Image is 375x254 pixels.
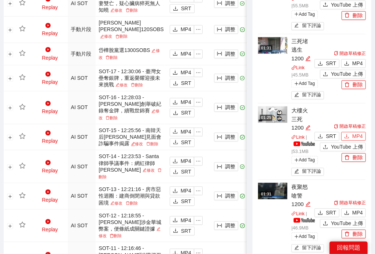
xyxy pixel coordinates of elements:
[194,129,202,134] span: ellipsis
[194,98,203,107] button: ellipsis
[291,65,296,70] span: link
[341,59,366,68] button: downloadMP4
[173,70,178,76] span: download
[214,49,238,58] button: column-width調整
[323,144,328,150] span: upload
[194,186,203,195] button: ellipsis
[323,71,328,77] span: upload
[334,124,366,129] a: 開啟草稿修正
[110,201,114,205] span: edit
[291,65,305,70] a: linkLink
[240,105,245,110] span: check-circle
[294,169,299,174] span: edit
[291,37,313,63] div: 三死堵逃生1200
[294,92,299,98] span: edit
[291,168,324,176] button: edit留下評論
[291,183,313,209] div: 夜聚怒嗆警1200
[318,61,323,67] span: download
[173,139,178,145] span: download
[181,216,191,224] span: MP4
[45,101,51,106] span: play-circle
[194,25,203,34] button: ellipsis
[181,109,191,117] span: SRT
[240,51,245,56] span: check-circle
[19,221,26,228] span: star
[19,133,26,139] span: star
[170,216,194,225] button: downloadMP4
[45,130,51,135] span: play-circle
[99,153,163,180] div: SOT-14 - 12:23:53 - Santa律師爭議事件：網紅律師[PERSON_NAME]
[7,105,13,111] button: 展開行
[124,201,139,205] a: 刪除
[19,192,26,199] span: star
[71,103,93,111] div: AI SOT
[181,68,191,76] span: MP4
[108,234,123,238] a: 刪除
[158,168,162,172] span: delete
[99,109,159,120] a: 修改
[334,51,366,56] a: 開啟草稿修正
[99,68,163,88] div: SOT-17 - 12:30:06 - 臺灣女壘奪銀牌，重返榮耀迎接未來挑戰
[194,27,202,32] span: ellipsis
[342,229,366,238] button: delete刪除
[291,232,318,240] span: Add Tag
[104,116,119,120] a: 刪除
[173,6,178,12] span: download
[181,197,191,205] span: SRT
[331,70,363,78] span: YouTube 上傳
[99,47,163,60] div: 岱樺脫黨選1300SOBS
[181,187,191,195] span: MP4
[42,100,58,114] a: Replay
[19,74,26,81] span: star
[42,130,58,144] a: Replay
[115,34,120,38] span: delete
[173,158,178,164] span: download
[7,164,13,170] button: 展開行
[214,191,238,200] button: column-width調整
[7,27,13,33] button: 展開行
[326,132,336,140] span: SRT
[100,34,104,38] span: edit
[214,74,238,82] button: column-width調整
[45,71,51,76] span: play-circle
[305,56,311,61] span: edit
[99,227,161,238] a: 修改
[260,115,272,121] div: 01:25
[345,231,350,237] span: delete
[173,217,178,223] span: download
[99,127,163,147] div: SOT-15 - 12:25:56 - 南韓天后[PERSON_NAME]見面會詐騙事件揭露
[181,4,191,12] span: SRT
[194,100,202,105] span: ellipsis
[157,227,161,231] span: edit
[146,142,150,146] span: delete
[334,124,338,128] span: copy
[99,94,163,121] div: SOT-16 - 12:28:03 - [PERSON_NAME]創舉破紀錄奪金牌，續戰世錦賽
[181,25,191,33] span: MP4
[291,211,296,216] span: link
[71,25,93,33] div: 手動片段
[320,219,366,228] button: uploadYouTube 上傳
[99,34,114,38] a: 修改
[291,244,324,252] button: edit留下評論
[7,223,13,229] button: 展開行
[143,168,147,172] span: edit
[19,50,26,56] span: star
[341,132,366,141] button: downloadMP4
[173,100,178,105] span: download
[173,228,178,234] span: download
[99,212,163,239] div: SOT-12 - 12:18:55 - [PERSON_NAME]涉金華城弊案，便條紙成關鍵證據
[341,208,366,217] button: downloadMP4
[291,211,305,216] a: linkLink
[217,27,222,33] span: column-width
[240,76,245,81] span: check-circle
[99,48,159,59] a: 修改
[109,201,124,205] a: 修改
[214,221,238,230] button: column-width調整
[318,134,323,139] span: download
[305,54,311,63] div: 編輯
[45,189,51,194] span: play-circle
[126,201,130,205] span: delete
[260,191,272,197] div: 01:31
[71,74,93,82] div: AI SOT
[71,163,93,171] div: AI SOT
